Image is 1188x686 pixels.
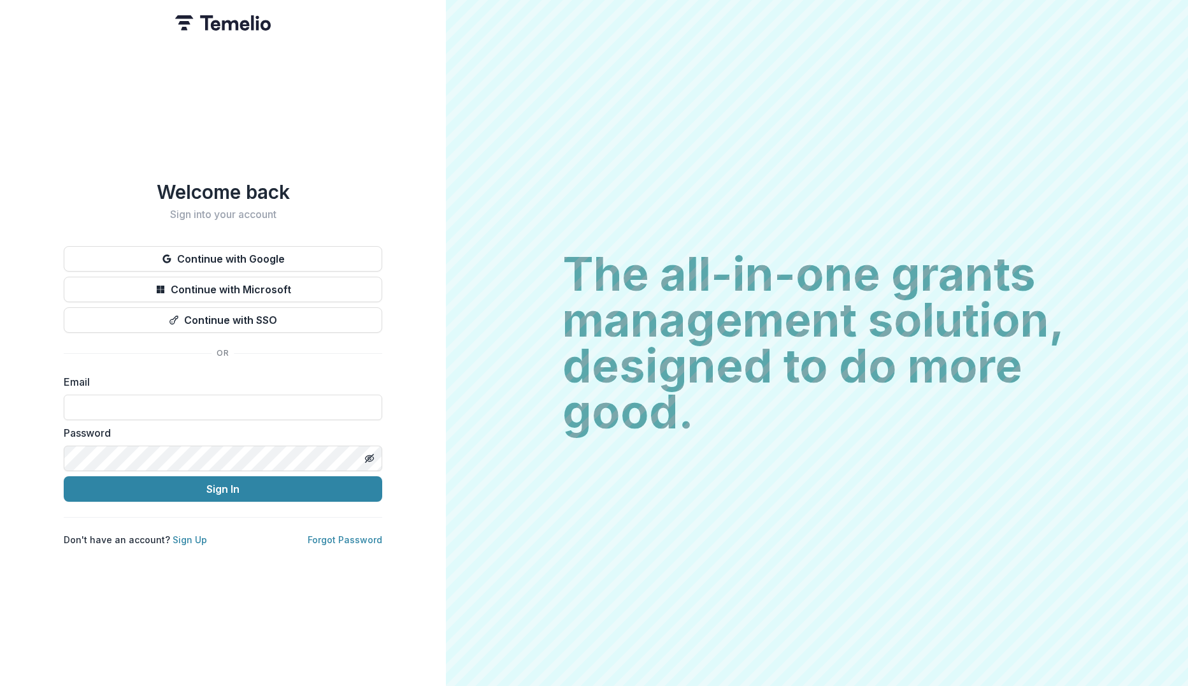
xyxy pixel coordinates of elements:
label: Password [64,425,375,441]
p: Don't have an account? [64,533,207,546]
button: Toggle password visibility [359,448,380,469]
h1: Welcome back [64,180,382,203]
h2: Sign into your account [64,208,382,221]
button: Sign In [64,476,382,502]
a: Forgot Password [308,534,382,545]
button: Continue with SSO [64,307,382,333]
a: Sign Up [173,534,207,545]
img: Temelio [175,15,271,31]
button: Continue with Microsoft [64,277,382,302]
button: Continue with Google [64,246,382,272]
label: Email [64,374,375,390]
